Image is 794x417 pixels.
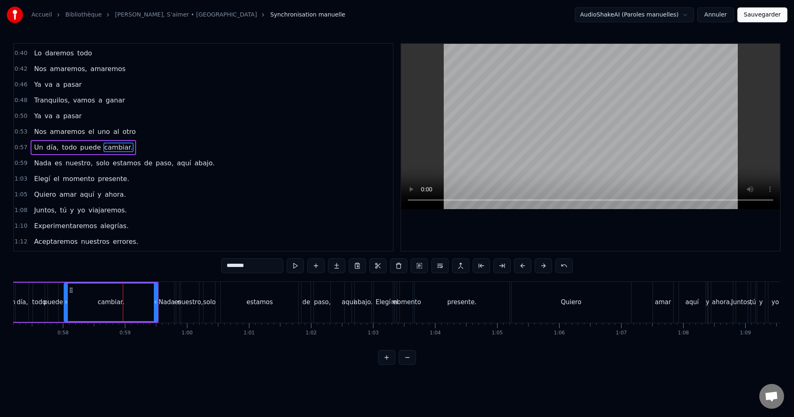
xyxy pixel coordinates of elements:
a: Bibliothèque [65,11,102,19]
span: puede [79,143,102,152]
span: el [88,127,95,136]
span: amaremos [49,127,86,136]
nav: breadcrumb [31,11,345,19]
a: Accueil [31,11,52,19]
div: Elegí [375,298,391,307]
span: solo [95,158,110,168]
div: puede [43,298,63,307]
span: Aceptaremos [33,237,78,246]
span: nuestro, [65,158,93,168]
span: 0:40 [14,49,27,57]
span: el [53,174,60,183]
div: presente. [447,298,476,307]
span: cambiar. [103,143,134,152]
span: amaremos [90,64,127,74]
span: Nada [33,158,52,168]
span: Experimentaremos [33,221,98,231]
span: Un [33,143,44,152]
span: Lo [33,48,42,58]
span: viajaremos. [88,205,128,215]
span: Synchronisation manuelle [270,11,345,19]
span: pasar [62,111,83,121]
span: día, [45,143,60,152]
a: [PERSON_NAME], S’aimer • [GEOGRAPHIC_DATA] [115,11,257,19]
span: es [54,158,63,168]
div: cambiar. [98,298,124,307]
div: 1:09 [740,330,751,336]
div: y [759,298,763,307]
span: al [112,127,120,136]
div: ahora. [712,298,732,307]
div: 1:02 [306,330,317,336]
span: ganar [105,95,126,105]
span: amar [59,190,78,199]
div: Quiero [561,298,581,307]
span: 1:03 [14,175,27,183]
div: 1:06 [554,330,565,336]
span: de [143,158,153,168]
div: 1:05 [492,330,503,336]
span: 0:50 [14,112,27,120]
span: Ya [33,80,42,89]
span: errores. [112,237,139,246]
span: paso, [155,158,175,168]
span: 0:46 [14,81,27,89]
span: nuestros [80,237,110,246]
div: amar [655,298,671,307]
span: 1:12 [14,238,27,246]
div: paso, [314,298,330,307]
span: y [97,190,102,199]
span: todo [77,48,93,58]
span: estamos [112,158,142,168]
div: 1:00 [182,330,193,336]
div: 1:07 [616,330,627,336]
div: 0:59 [120,330,131,336]
span: Tranquilos, [33,95,70,105]
div: 1:03 [368,330,379,336]
div: 1:01 [244,330,255,336]
button: Annuler [697,7,734,22]
span: todo [61,143,78,152]
span: 0:59 [14,159,27,167]
div: momento [391,298,421,307]
button: Sauvegarder [737,7,787,22]
div: abajo. [354,298,373,307]
div: 1:08 [678,330,689,336]
span: vamos [72,95,96,105]
span: tú [59,205,67,215]
div: 1:04 [430,330,441,336]
span: Juntos, [33,205,57,215]
div: Nada [158,298,175,307]
span: yo [77,205,86,215]
div: y [706,298,710,307]
span: aquí [176,158,192,168]
div: 0:58 [57,330,69,336]
div: solo [203,298,215,307]
div: aquí [342,298,355,307]
div: nuestro, [177,298,203,307]
span: ahora. [104,190,127,199]
span: 0:53 [14,128,27,136]
span: a [55,80,61,89]
span: uno [97,127,111,136]
div: aquí [685,298,698,307]
div: yo [772,298,779,307]
span: presente. [97,174,130,183]
img: youka [7,7,23,23]
span: aquí [79,190,95,199]
span: Quiero [33,190,57,199]
span: amaremos, [49,64,88,74]
div: Juntos, [731,298,752,307]
span: Elegí [33,174,51,183]
span: va [44,111,53,121]
span: y [69,205,74,215]
span: a [98,95,103,105]
span: 1:08 [14,206,27,214]
div: todo [32,298,46,307]
span: Nos [33,64,47,74]
span: Ya [33,111,42,121]
div: de [302,298,310,307]
div: es [174,298,181,307]
span: alegrías. [99,221,129,231]
span: 0:48 [14,96,27,105]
